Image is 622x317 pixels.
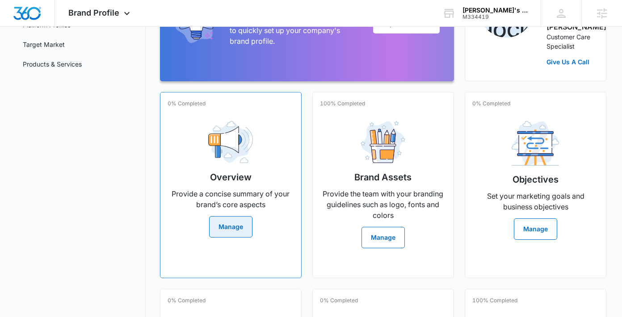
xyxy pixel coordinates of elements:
[462,7,528,14] div: account name
[23,59,82,69] a: Products & Services
[513,173,559,186] h2: Objectives
[514,218,557,240] button: Manage
[354,171,412,184] h2: Brand Assets
[23,40,65,49] a: Target Market
[25,14,44,21] div: v 4.0.25
[472,191,599,212] p: Set your marketing goals and business objectives
[99,53,151,58] div: Keywords by Traffic
[168,188,294,210] p: Provide a concise summary of your brand’s core aspects
[465,92,606,278] a: 0% CompletedObjectivesSet your marketing goals and business objectivesManage
[320,100,365,108] p: 100% Completed
[89,52,96,59] img: tab_keywords_by_traffic_grey.svg
[23,20,71,29] a: Platform Profiles
[68,8,119,17] span: Brand Profile
[14,14,21,21] img: logo_orange.svg
[168,296,206,304] p: 0% Completed
[462,14,528,20] div: account id
[361,227,405,248] button: Manage
[160,92,302,278] a: 0% CompletedOverviewProvide a concise summary of your brand’s core aspectsManage
[472,296,517,304] p: 100% Completed
[210,171,252,184] h2: Overview
[312,92,454,278] a: 100% CompletedBrand AssetsProvide the team with your branding guidelines such as logo, fonts and ...
[209,216,252,238] button: Manage
[14,23,21,30] img: website_grey.svg
[168,100,206,108] p: 0% Completed
[320,188,446,221] p: Provide the team with your branding guidelines such as logo, fonts and colors
[230,14,359,46] p: Utilize our powerful automated tools to quickly set up your company's brand profile.
[23,23,98,30] div: Domain: [DOMAIN_NAME]
[472,100,510,108] p: 0% Completed
[320,296,358,304] p: 0% Completed
[34,53,80,58] div: Domain Overview
[546,57,592,67] a: Give Us A Call
[24,52,31,59] img: tab_domain_overview_orange.svg
[546,21,592,32] p: [PERSON_NAME]
[546,32,592,51] p: Customer Care Specialist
